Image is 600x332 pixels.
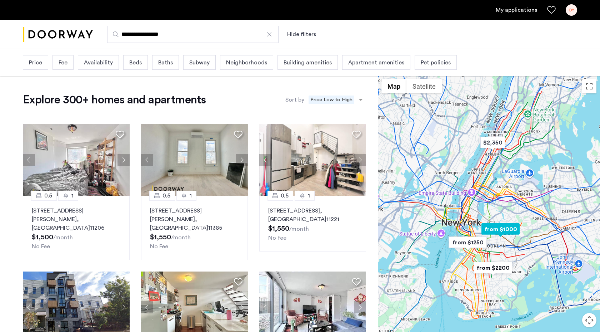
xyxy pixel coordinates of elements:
p: [STREET_ADDRESS][PERSON_NAME] 11206 [32,206,121,232]
p: [STREET_ADDRESS][PERSON_NAME] 11385 [150,206,239,232]
span: 1 [190,191,192,200]
div: from $1000 [479,221,522,237]
button: Next apartment [354,301,366,313]
a: 0.51[STREET_ADDRESS][PERSON_NAME], [GEOGRAPHIC_DATA]11206No Fee [23,196,130,260]
img: logo [23,21,93,48]
button: Next apartment [117,301,130,313]
span: Availability [84,58,113,67]
button: Previous apartment [259,154,271,166]
a: 0.51[STREET_ADDRESS][PERSON_NAME], [GEOGRAPHIC_DATA]11385No Fee [141,196,248,260]
img: 2012_638612403025034294.jpeg [259,124,366,196]
span: Pet policies [421,58,451,67]
ng-select: sort-apartment [306,93,366,106]
span: No Fee [32,244,50,249]
button: Next apartment [117,154,130,166]
a: My application [496,6,537,14]
button: Previous apartment [23,301,35,313]
span: Apartment amenities [348,58,404,67]
button: Map camera controls [582,313,596,327]
button: Next apartment [236,301,248,313]
div: from $2200 [471,260,515,276]
span: $1,500 [32,234,53,241]
span: Price Low to High [309,96,354,104]
img: 2016_638524673589822292.jpeg [23,124,130,196]
img: dc6efc1f-24ba-4395-9182-45437e21be9a_638900999422689369.jpeg [141,124,248,196]
div: from $1250 [446,234,490,250]
span: Baths [158,58,173,67]
span: 1 [308,191,310,200]
div: OY [566,4,577,16]
sub: /month [171,235,191,240]
button: Show street map [381,79,406,93]
span: 1 [71,191,74,200]
sub: /month [53,235,73,240]
a: 0.51[STREET_ADDRESS], [GEOGRAPHIC_DATA]11221No Fee [259,196,366,252]
span: 0.5 [44,191,52,200]
span: Beds [129,58,142,67]
span: $1,550 [150,234,171,241]
span: Price [29,58,42,67]
span: No Fee [268,235,286,241]
span: 0.5 [162,191,170,200]
button: Next apartment [236,154,248,166]
a: Cazamio logo [23,21,93,48]
h1: Explore 300+ homes and apartments [23,93,206,107]
p: [STREET_ADDRESS] 11221 [268,206,357,224]
button: Show satellite imagery [406,79,442,93]
span: Neighborhoods [226,58,267,67]
button: Toggle fullscreen view [582,79,596,93]
sub: /month [289,226,309,232]
label: Sort by [285,96,304,104]
span: Subway [189,58,210,67]
button: Previous apartment [141,301,153,313]
span: 0.5 [281,191,289,200]
div: $2,350 [477,135,508,151]
button: Previous apartment [259,301,271,313]
button: Show or hide filters [287,30,316,39]
span: Building amenities [284,58,332,67]
button: Previous apartment [23,154,35,166]
input: Apartment Search [107,26,279,43]
button: Next apartment [354,154,366,166]
span: Fee [59,58,67,67]
span: $1,550 [268,225,289,232]
a: Favorites [547,6,556,14]
button: Previous apartment [141,154,153,166]
span: No Fee [150,244,168,249]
